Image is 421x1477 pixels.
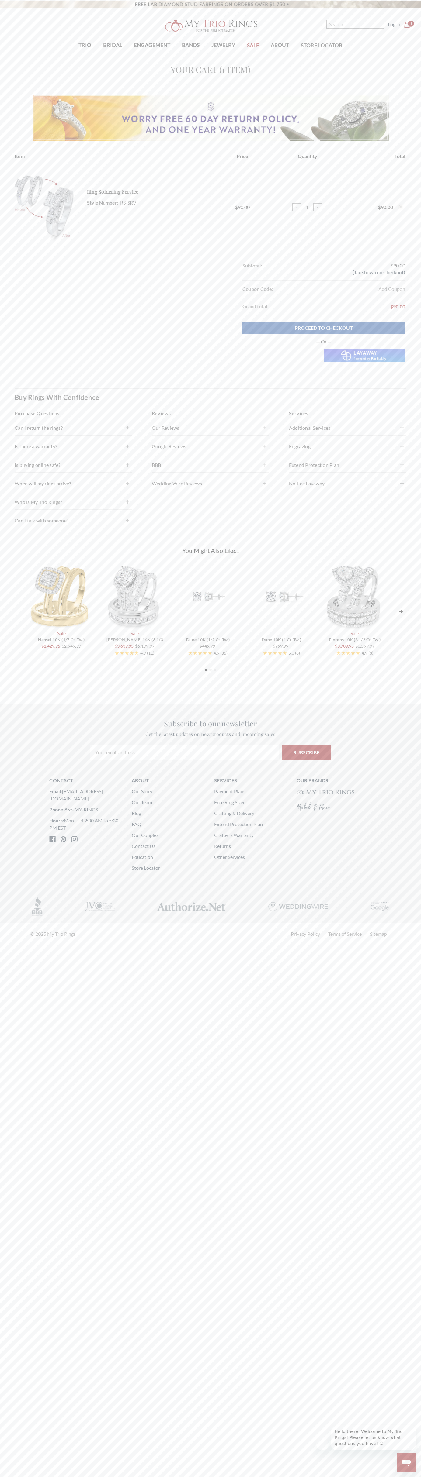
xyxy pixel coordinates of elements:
strong: $90.00 [378,204,393,210]
a: PROCEED TO CHECKOUT [242,322,405,334]
button: submenu toggle [220,55,226,56]
img: Google Reviews [371,902,389,911]
span: ABOUT [271,41,289,49]
h2: Buy Rings With Confidence [15,392,99,402]
a: Store Locator [132,865,160,871]
a: Crafting & Delivery [214,810,254,816]
img: Worry Free 60 Day Return Policy [33,95,389,141]
a: Sitemap [370,931,387,937]
a: Privacy Policy [291,931,320,937]
th: Item [15,153,210,165]
a: Contact Us [132,843,155,849]
strong: Subtotal: [242,263,262,268]
button: submenu toggle [149,55,155,56]
h4: Google Reviews [152,443,269,450]
a: Payment Plans [214,788,245,794]
h3: Reviews [152,410,269,417]
h4: When will my rings arrive? [15,480,132,487]
a: SALE [241,36,265,56]
a: BANDS [176,36,205,55]
img: My Trio Rings [162,16,259,36]
span: TRIO [78,41,91,49]
button: submenu toggle [82,55,88,56]
input: Search and use arrows or TAB to navigate results [326,20,384,29]
h3: Contact [49,777,124,784]
iframe: Close message [316,1438,329,1450]
a: Blog [132,810,141,816]
p: © 2025 My Trio Rings [30,930,76,938]
a: Log in [388,21,400,28]
h4: Engraving [289,443,406,450]
a: Crafter's Warranty [214,832,254,838]
th: Quantity [275,153,340,165]
h1: Your Cart (1 item) [15,63,406,76]
a: JEWELRY [206,36,241,55]
span: ENGAGEMENT [134,41,170,49]
h3: About [132,777,207,784]
li: Mon - Fri 9:30 AM to 5:30 PM EST [49,817,124,831]
a: Returns [214,843,231,849]
a: Terms of Service [328,931,362,937]
span: BRIDAL [103,41,122,49]
span: JEWELRY [211,41,235,49]
a: Our Couples [132,832,158,838]
input: Ring Soldering Service [302,205,312,210]
a: Our Team [132,799,152,805]
a: ABOUT [265,36,295,55]
input: Your email address [90,745,278,760]
a: TRIO [73,36,97,55]
span: $90.00 [391,263,405,268]
strong: Email: [49,788,62,794]
iframe: Button to launch messaging window [397,1453,416,1472]
span: $90.00 [235,204,250,211]
span: SALE [247,42,259,50]
a: Ring Soldering Service [87,188,139,195]
a: Education [132,854,153,860]
a: STORE LOCATOR [295,36,348,56]
h3: Our Brands [297,777,372,784]
h4: Can I talk with someone? [15,517,132,524]
svg: cart.cart_preview [404,22,410,28]
a: BRIDAL [97,36,128,55]
img: Purchase with Partial.ly payment plan [324,349,405,362]
strong: Coupon Code: [242,286,273,292]
img: Mabel&Main brand logo [297,802,330,811]
button: Add Coupon [378,285,405,293]
img: Authorize [157,902,226,911]
h4: Is buying online safe? [15,461,132,469]
p: — Or — [242,338,405,345]
h4: No-Fee Layaway [289,480,406,487]
a: FAQ [132,821,141,827]
button: Remove Ring Soldering Service from cart [398,204,403,210]
strong: Phone: [49,807,64,812]
a: Our Story [132,788,152,794]
h4: Can I return the rings? [15,424,132,432]
span: 1 [408,21,414,27]
span: BANDS [182,41,200,49]
h4: Wedding Wire Reviews [152,480,269,487]
h4: Who is My Trio Rings? [15,498,132,506]
a: ENGAGEMENT [128,36,176,55]
a: Cart with 0 items [404,21,414,28]
h4: Extend Protection Plan [289,461,406,469]
h4: Is there a warranty? [15,443,132,450]
img: Ring Soldering Service [15,172,80,242]
strong: Grand total: [242,303,268,309]
span: (Tax shown on Checkout) [353,269,405,275]
li: [EMAIL_ADDRESS][DOMAIN_NAME] [49,788,124,802]
strong: Hours: [49,818,64,823]
h4: Additional Services [289,424,406,432]
img: Weddingwire [268,902,328,911]
h4: BBB [152,461,269,469]
dt: Style Number: [87,197,118,208]
img: accredited business logo [32,897,43,916]
a: Extend Protection Plan [214,821,263,827]
button: submenu toggle [277,55,283,56]
h3: Subscribe to our newsletter [90,718,330,729]
h3: Services [289,410,406,417]
h4: Our Reviews [152,424,269,432]
h3: Purchase Questions [15,410,132,417]
a: Other Services [214,854,245,860]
